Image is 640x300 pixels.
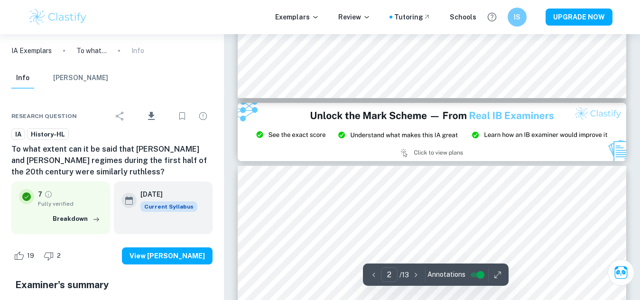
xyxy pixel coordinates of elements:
[50,212,102,226] button: Breakdown
[173,107,192,126] div: Bookmark
[140,201,197,212] span: Current Syllabus
[11,45,52,56] a: IA Exemplars
[11,112,77,120] span: Research question
[484,9,500,25] button: Help and Feedback
[53,68,108,89] button: [PERSON_NAME]
[28,130,68,139] span: History-HL
[450,12,476,22] a: Schools
[399,270,409,280] p: / 13
[238,103,627,161] img: Ad
[38,189,42,200] p: 7
[111,107,130,126] div: Share
[15,278,209,292] h5: Examiner's summary
[131,104,171,128] div: Download
[546,9,612,26] button: UPGRADE NOW
[11,68,34,89] button: Info
[11,144,213,178] h6: To what extent can it be said that [PERSON_NAME] and [PERSON_NAME] regimes during the first half ...
[41,248,66,264] div: Dislike
[52,251,66,261] span: 2
[11,128,25,140] a: IA
[427,270,465,280] span: Annotations
[12,130,25,139] span: IA
[275,12,319,22] p: Exemplars
[76,45,107,56] p: To what extent can it be said that [PERSON_NAME] and [PERSON_NAME] regimes during the first half ...
[122,247,213,264] button: View [PERSON_NAME]
[131,45,144,56] p: Info
[140,201,197,212] div: This exemplar is based on the current syllabus. Feel free to refer to it for inspiration/ideas wh...
[338,12,371,22] p: Review
[608,259,634,286] button: Ask Clai
[27,128,69,140] a: History-HL
[44,190,53,199] a: Grade fully verified
[38,200,102,208] span: Fully verified
[394,12,431,22] a: Tutoring
[508,8,527,27] button: IS
[22,251,39,261] span: 19
[511,12,522,22] h6: IS
[11,248,39,264] div: Like
[28,8,88,27] img: Clastify logo
[140,189,190,200] h6: [DATE]
[194,107,213,126] div: Report issue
